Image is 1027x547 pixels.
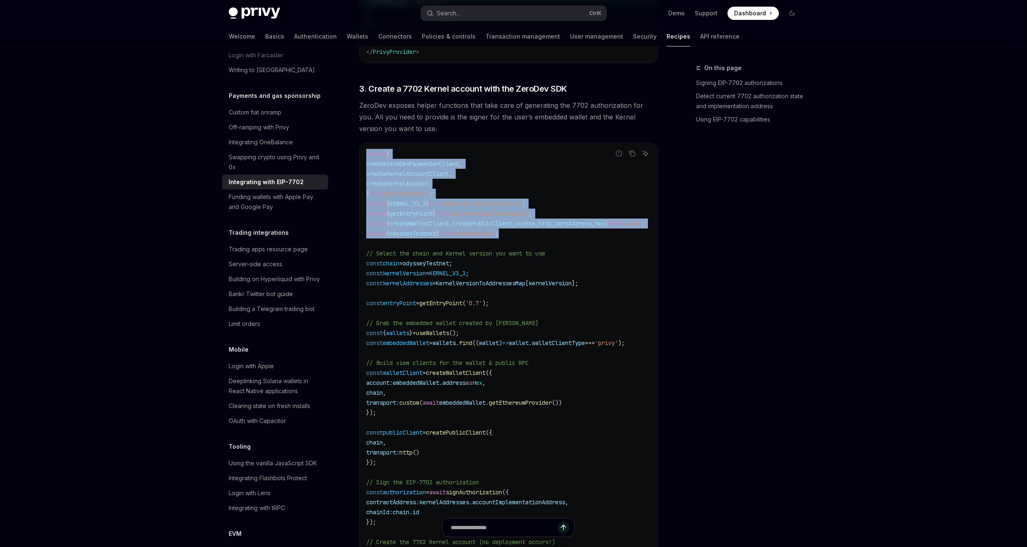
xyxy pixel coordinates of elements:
a: Integrating Flashbots Protect [222,471,328,486]
span: http [399,449,413,456]
h5: Trading integrations [229,228,289,238]
span: KERNEL_V3_3 [429,270,466,277]
span: KERNEL_V3_3 [389,200,426,207]
span: => [502,339,509,347]
span: } [433,210,436,217]
span: from [429,200,442,207]
a: OAuth with Capacitor [222,413,328,428]
a: User management [570,27,623,46]
span: const [366,369,383,377]
span: createPublicClient [426,429,486,436]
button: Copy the contents from the code block [627,148,638,159]
a: Server-side access [222,257,328,272]
span: , [383,439,386,446]
a: Funding wallets with Apple Pay and Google Pay [222,190,328,214]
span: const [366,429,383,436]
span: find [459,339,472,347]
span: 'privy' [595,339,618,347]
span: , [482,379,486,387]
span: const [366,489,383,496]
a: Building a Telegram trading bot [222,301,328,316]
span: ({ [486,429,492,436]
span: wallet [509,339,529,347]
span: const [366,339,383,347]
a: Bankr Twitter bot guide [222,287,328,301]
span: ( [462,299,466,307]
span: ; [529,210,532,217]
a: Using the vanilla JavaScript SDK [222,456,328,471]
a: Integrating with tRPC [222,501,328,515]
span: Hex [472,379,482,387]
span: = [416,299,419,307]
span: '@zerodev/sdk/constants' [449,210,529,217]
a: Dashboard [727,7,779,20]
a: Recipes [667,27,690,46]
a: Custom fiat onramp [222,105,328,120]
span: import [366,200,386,207]
span: ; [449,260,452,267]
span: import [366,230,386,237]
span: ; [495,230,499,237]
span: embeddedWallet [439,399,486,406]
span: { [386,230,389,237]
span: KernelVersionToAddressesMap [436,280,525,287]
span: ({ [486,369,492,377]
span: 'viem/chains' [452,230,495,237]
span: await [423,399,439,406]
span: PrivyProvider [373,48,416,56]
span: odysseyTestnet [403,260,449,267]
img: dark logo [229,7,280,19]
span: import [366,150,386,158]
a: Clearing state on fresh installs [222,399,328,413]
a: Trading apps resource page [222,242,328,257]
span: embeddedWallet [383,339,429,347]
span: // Select the chain and Kernel version you want to use [366,250,545,257]
div: Off-ramping with Privy [229,122,289,132]
span: ; [429,190,433,197]
span: On this page [704,63,742,73]
span: ( [419,399,423,406]
span: // Build viem clients for the wallet & public RPC [366,359,529,367]
span: , [512,220,515,227]
span: } [366,190,370,197]
span: } [409,329,413,337]
span: from [608,220,621,227]
span: , [592,220,595,227]
span: from [439,230,452,237]
a: Detect current 7702 authorization state and implementation address [696,90,805,113]
span: . [456,339,459,347]
span: wallet [479,339,499,347]
span: . [469,498,472,506]
span: } [426,200,429,207]
div: Limit orders [229,319,260,329]
span: walletClient [383,369,423,377]
span: ZeroDev exposes helper functions that take care of generating the 7702 authorization for you. All... [359,100,658,134]
span: } [605,220,608,227]
span: import [366,220,386,227]
span: Dashboard [734,9,766,17]
span: custom [515,220,535,227]
span: ; [522,200,525,207]
div: Custom fiat onramp [229,107,281,117]
a: Signing EIP-7702 authorizations [696,76,805,90]
h5: Mobile [229,345,249,355]
span: { [386,210,389,217]
a: Authentication [294,27,337,46]
span: signAuthorization [446,489,502,496]
span: = [399,260,403,267]
button: Open search [421,6,607,21]
a: Integrating OneBalance [222,135,328,150]
span: 3. Create a 7702 Kernel account with the ZeroDev SDK [359,83,567,95]
div: Bankr Twitter bot guide [229,289,293,299]
span: const [366,280,383,287]
span: walletClientType [532,339,585,347]
span: odysseyTestnet [389,230,436,237]
div: Server-side access [229,259,282,269]
span: (( [472,339,479,347]
a: Connectors [378,27,412,46]
div: Clearing state on fresh installs [229,401,310,411]
span: createZeroDevPaymasterClient [366,160,459,168]
span: ); [618,339,625,347]
span: = [423,369,426,377]
span: createWalletClient [389,220,449,227]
